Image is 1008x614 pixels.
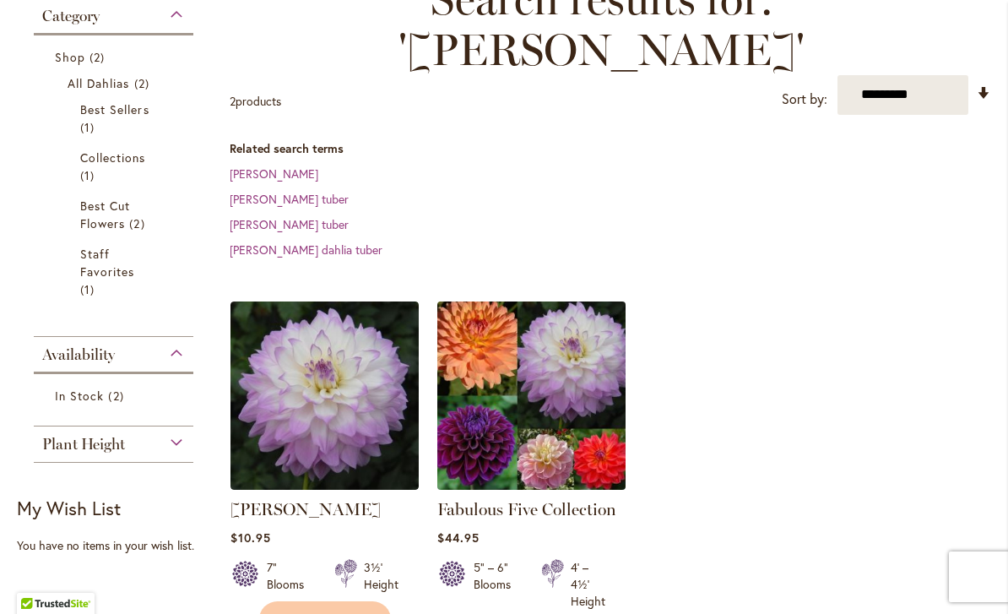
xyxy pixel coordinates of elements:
p: products [230,88,281,115]
img: Fabulous Five Collection [432,296,630,494]
a: Shop [55,48,176,66]
a: [PERSON_NAME] [230,166,318,182]
span: Best Sellers [80,101,149,117]
a: [PERSON_NAME] tuber [230,216,349,232]
span: 2 [129,215,149,232]
span: $44.95 [437,530,480,546]
span: 2 [134,74,154,92]
a: Staff Favorites [80,245,151,298]
a: [PERSON_NAME] tuber [230,191,349,207]
a: All Dahlias [68,74,164,92]
span: Availability [42,345,115,364]
span: Category [42,7,100,25]
a: Best Sellers [80,101,151,136]
span: $10.95 [230,530,271,546]
div: 4' – 4½' Height [571,559,605,610]
span: 2 [89,48,109,66]
a: Collections [80,149,151,184]
span: 1 [80,118,99,136]
a: [PERSON_NAME] dahlia tuber [230,242,382,258]
dt: Related search terms [230,140,991,157]
span: 2 [108,387,127,405]
div: 7" Blooms [267,559,314,593]
a: [PERSON_NAME] [230,499,381,519]
span: Plant Height [42,435,125,454]
span: Staff Favorites [80,246,134,280]
div: 3½' Height [364,559,398,593]
span: 1 [80,280,99,298]
strong: My Wish List [17,496,121,520]
a: Best Cut Flowers [80,197,151,232]
span: Collections [80,149,146,166]
iframe: Launch Accessibility Center [13,554,60,601]
a: In Stock 2 [55,387,176,405]
div: You have no items in your wish list. [17,537,219,554]
span: All Dahlias [68,75,130,91]
a: MIKAYLA MIRANDA [230,477,419,493]
span: 2 [230,93,236,109]
label: Sort by: [782,84,827,115]
div: 5" – 6" Blooms [474,559,521,610]
a: Fabulous Five Collection [437,499,616,519]
img: MIKAYLA MIRANDA [230,302,419,490]
span: 1 [80,166,99,184]
span: Best Cut Flowers [80,198,130,231]
a: Fabulous Five Collection [437,477,626,493]
span: Shop [55,49,85,65]
span: In Stock [55,388,104,404]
